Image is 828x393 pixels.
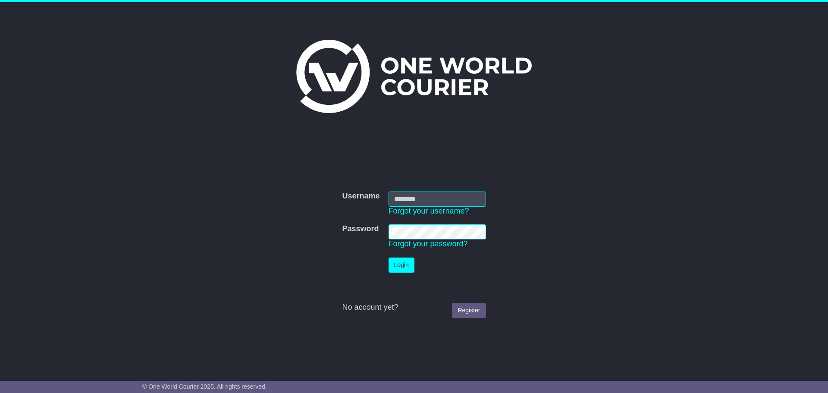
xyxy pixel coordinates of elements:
a: Forgot your password? [389,239,468,248]
a: Forgot your username? [389,207,469,215]
span: © One World Courier 2025. All rights reserved. [142,383,267,390]
a: Register [452,303,486,318]
img: One World [296,40,532,113]
label: Password [342,224,379,234]
div: No account yet? [342,303,486,312]
button: Login [389,258,414,273]
label: Username [342,192,379,201]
